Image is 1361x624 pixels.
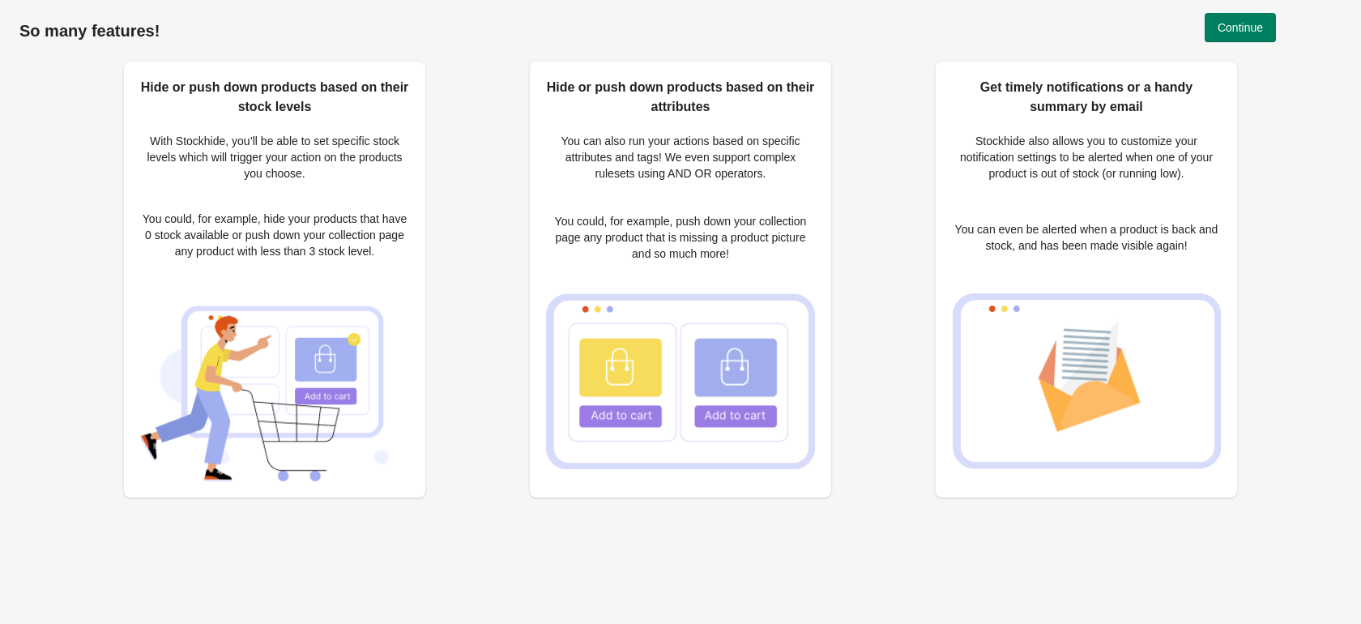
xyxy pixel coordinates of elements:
[546,213,815,262] p: You could, for example, push down your collection page any product that is missing a product pict...
[140,211,409,259] p: You could, for example, hide your products that have 0 stock available or push down your collecti...
[140,133,409,182] p: With Stockhide, you’ll be able to set specific stock levels which will trigger your action on the...
[140,288,409,481] img: Hide or push down products based on their stock levels
[1205,13,1276,42] button: Continue
[546,133,815,182] p: You can also run your actions based on specific attributes and tags! We even support complex rule...
[140,78,409,117] h2: Hide or push down products based on their stock levels
[546,293,815,469] img: Hide or push down products based on their attributes
[1218,21,1263,34] span: Continue
[952,221,1221,254] p: You can even be alerted when a product is back and stock, and has been made visible again!
[952,293,1221,469] img: Get timely notifications or a handy summary by email
[952,78,1221,117] h2: Get timely notifications or a handy summary by email
[952,133,1221,182] p: Stockhide also allows you to customize your notification settings to be alerted when one of your ...
[19,21,1342,41] h1: So many features!
[546,78,815,117] h2: Hide or push down products based on their attributes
